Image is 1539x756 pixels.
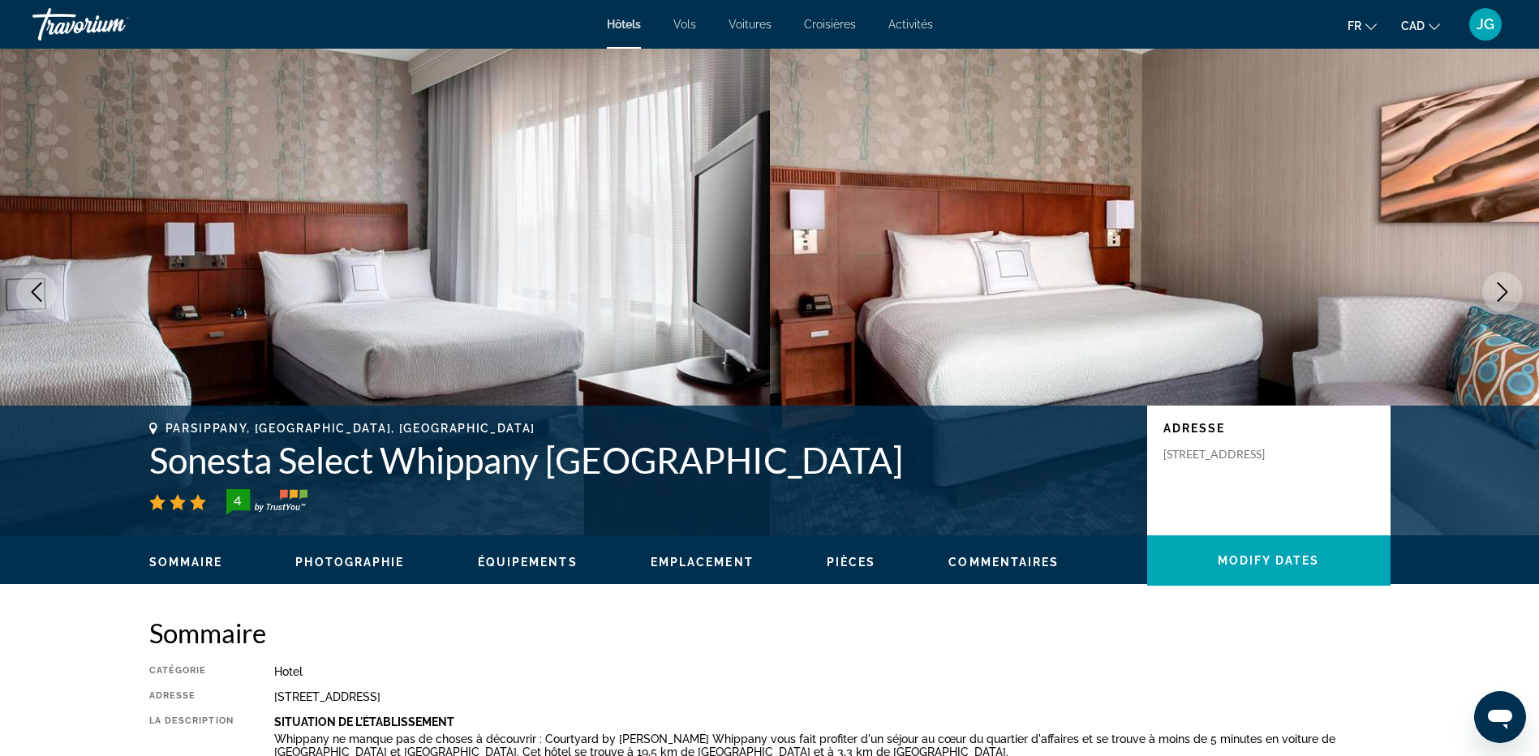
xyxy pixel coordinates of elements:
[16,272,57,312] button: Previous image
[274,665,1391,678] div: Hotel
[827,556,876,569] span: Pièces
[1218,554,1319,567] span: Modify Dates
[478,555,578,569] button: Équipements
[1482,272,1523,312] button: Next image
[607,18,641,31] a: Hôtels
[827,555,876,569] button: Pièces
[149,555,223,569] button: Sommaire
[149,556,223,569] span: Sommaire
[166,422,536,435] span: Parsippany, [GEOGRAPHIC_DATA], [GEOGRAPHIC_DATA]
[226,489,307,515] img: TrustYou guest rating badge
[1163,422,1374,435] p: Adresse
[478,556,578,569] span: Équipements
[729,18,772,31] a: Voitures
[888,18,933,31] a: Activités
[1163,447,1293,462] p: [STREET_ADDRESS]
[1147,535,1391,586] button: Modify Dates
[1464,7,1507,41] button: User Menu
[295,555,404,569] button: Photographie
[651,556,754,569] span: Emplacement
[1401,19,1425,32] span: CAD
[1401,14,1440,37] button: Change currency
[149,665,234,678] div: Catégorie
[295,556,404,569] span: Photographie
[804,18,856,31] a: Croisières
[221,491,254,510] div: 4
[1477,16,1494,32] span: JG
[274,715,454,728] b: Situation De L'établissement
[651,555,754,569] button: Emplacement
[1348,14,1377,37] button: Change language
[948,555,1059,569] button: Commentaires
[149,439,1131,481] h1: Sonesta Select Whippany [GEOGRAPHIC_DATA]
[149,690,234,703] div: Adresse
[948,556,1059,569] span: Commentaires
[274,690,1391,703] div: [STREET_ADDRESS]
[1348,19,1361,32] span: fr
[149,616,1391,649] h2: Sommaire
[32,3,195,45] a: Travorium
[673,18,696,31] a: Vols
[1474,691,1526,743] iframe: Bouton de lancement de la fenêtre de messagerie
